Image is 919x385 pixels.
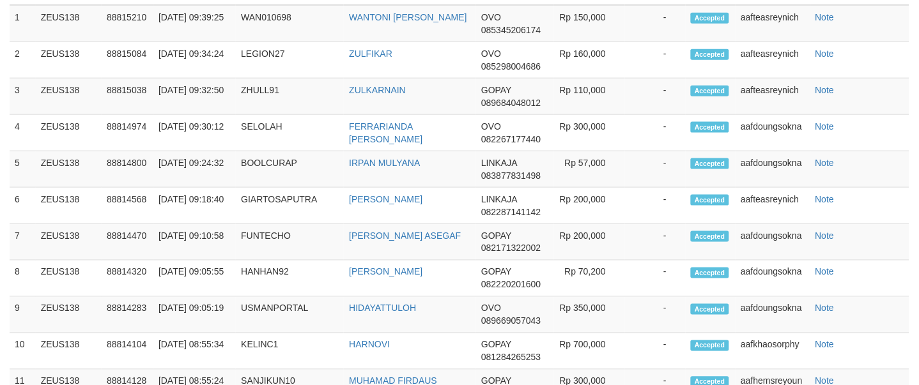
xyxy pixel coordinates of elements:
[153,79,236,115] td: [DATE] 09:32:50
[691,195,729,206] span: Accepted
[36,79,102,115] td: ZEUS138
[236,42,344,79] td: LEGION27
[349,194,422,204] a: [PERSON_NAME]
[691,86,729,96] span: Accepted
[236,260,344,297] td: HANHAN92
[36,5,102,42] td: ZEUS138
[102,297,153,333] td: 88814283
[691,304,729,315] span: Accepted
[236,5,344,42] td: WAN010698
[349,85,406,95] a: ZULKARNAIN
[153,5,236,42] td: [DATE] 09:39:25
[481,280,541,290] span: 082220201600
[691,122,729,133] span: Accepted
[553,333,625,370] td: Rp 700,000
[153,42,236,79] td: [DATE] 09:34:24
[815,267,835,277] a: Note
[36,151,102,188] td: ZEUS138
[481,340,511,350] span: GOPAY
[10,224,36,260] td: 7
[481,49,501,59] span: OVO
[153,151,236,188] td: [DATE] 09:24:32
[153,115,236,151] td: [DATE] 09:30:12
[10,115,36,151] td: 4
[481,230,511,241] span: GOPAY
[236,297,344,333] td: USMANPORTAL
[481,134,541,144] span: 082267177440
[102,188,153,224] td: 88814568
[736,79,810,115] td: aafteasreynich
[625,5,686,42] td: -
[481,352,541,363] span: 081284265253
[36,224,102,260] td: ZEUS138
[736,42,810,79] td: aafteasreynich
[625,151,686,188] td: -
[36,42,102,79] td: ZEUS138
[102,42,153,79] td: 88815084
[481,61,541,72] span: 085298004686
[481,267,511,277] span: GOPAY
[736,115,810,151] td: aafdoungsokna
[236,151,344,188] td: BOOLCURAP
[553,5,625,42] td: Rp 150,000
[625,297,686,333] td: -
[10,42,36,79] td: 2
[736,260,810,297] td: aafdoungsokna
[102,5,153,42] td: 88815210
[153,333,236,370] td: [DATE] 08:55:34
[553,188,625,224] td: Rp 200,000
[102,333,153,370] td: 88814104
[736,224,810,260] td: aafdoungsokna
[815,194,835,204] a: Note
[153,188,236,224] td: [DATE] 09:18:40
[553,297,625,333] td: Rp 350,000
[691,231,729,242] span: Accepted
[481,303,501,313] span: OVO
[815,121,835,132] a: Note
[625,79,686,115] td: -
[625,188,686,224] td: -
[236,115,344,151] td: SELOLAH
[10,151,36,188] td: 5
[553,115,625,151] td: Rp 300,000
[736,333,810,370] td: aafkhaosorphy
[691,340,729,351] span: Accepted
[481,170,541,181] span: 083877831498
[236,188,344,224] td: GIARTOSAPUTRA
[236,224,344,260] td: FUNTECHO
[815,49,835,59] a: Note
[691,13,729,24] span: Accepted
[349,158,420,168] a: IRPAN MULYANA
[10,333,36,370] td: 10
[553,151,625,188] td: Rp 57,000
[815,340,835,350] a: Note
[153,224,236,260] td: [DATE] 09:10:58
[736,151,810,188] td: aafdoungsokna
[10,5,36,42] td: 1
[10,297,36,333] td: 9
[691,49,729,60] span: Accepted
[349,267,422,277] a: [PERSON_NAME]
[153,297,236,333] td: [DATE] 09:05:19
[625,260,686,297] td: -
[349,121,422,144] a: FERRARIANDA [PERSON_NAME]
[736,5,810,42] td: aafteasreynich
[102,260,153,297] td: 88814320
[36,333,102,370] td: ZEUS138
[349,49,392,59] a: ZULFIKAR
[815,12,835,22] a: Note
[625,224,686,260] td: -
[36,297,102,333] td: ZEUS138
[815,230,835,241] a: Note
[102,115,153,151] td: 88814974
[691,158,729,169] span: Accepted
[349,340,390,350] a: HARNOVI
[481,25,541,35] span: 085345206174
[481,194,517,204] span: LINKAJA
[349,303,416,313] a: HIDAYATTULOH
[481,12,501,22] span: OVO
[349,12,467,22] a: WANTONI [PERSON_NAME]
[625,333,686,370] td: -
[36,188,102,224] td: ZEUS138
[10,79,36,115] td: 3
